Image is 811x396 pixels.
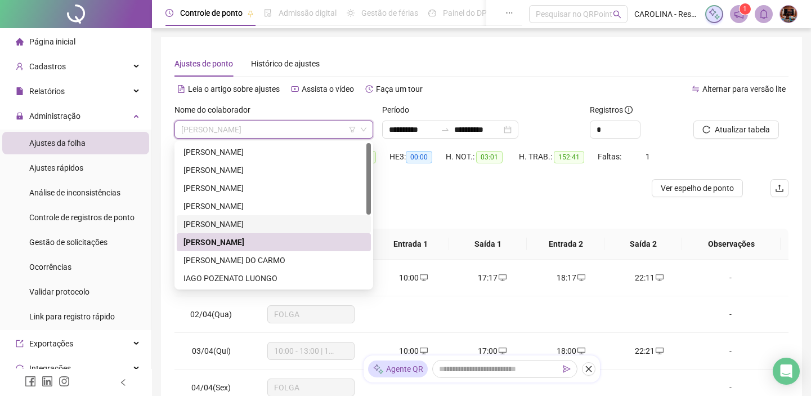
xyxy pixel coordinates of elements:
[419,347,428,355] span: desktop
[29,112,80,121] span: Administração
[177,143,371,161] div: CAMILA PEREIRA DA CRUZ SANTOS
[16,364,24,372] span: sync
[443,8,487,17] span: Painel do DP
[598,152,623,161] span: Faltas:
[29,188,120,197] span: Análise de inconsistências
[183,254,364,266] div: [PERSON_NAME] DO CARMO
[29,139,86,148] span: Ajustes da folha
[174,59,233,68] span: Ajustes de ponto
[428,9,436,17] span: dashboard
[406,151,432,163] span: 00:00
[251,59,320,68] span: Histórico de ajustes
[759,9,769,19] span: bell
[734,9,744,19] span: notification
[177,179,371,197] div: ELIANA PACIFICO DE MEDEIROS
[652,179,743,197] button: Ver espelho de ponto
[183,200,364,212] div: [PERSON_NAME]
[773,358,800,385] div: Open Intercom Messenger
[576,347,585,355] span: desktop
[702,84,786,94] span: Alternar para versão lite
[476,151,503,163] span: 03:01
[183,272,364,284] div: IAGO POZENATO LUONGO
[29,163,83,172] span: Ajustes rápidos
[708,8,720,20] img: sparkle-icon.fc2bf0ac1784a2077858766a79e2daf3.svg
[399,273,419,282] span: 10:00
[743,5,747,13] span: 1
[441,125,450,134] span: swap-right
[780,6,797,23] img: 78441
[181,121,366,138] span: FABIO ELIAS MOREIRA
[29,213,135,222] span: Controle de registros de ponto
[376,84,423,94] span: Faça um tour
[188,84,280,94] span: Leia o artigo sobre ajustes
[16,38,24,46] span: home
[349,126,356,133] span: filter
[775,184,784,193] span: upload
[655,347,664,355] span: desktop
[625,106,633,114] span: info-circle
[702,126,710,134] span: reload
[16,340,24,348] span: export
[661,182,734,194] span: Ver espelho de ponto
[527,229,604,260] th: Entrada 2
[634,8,698,20] span: CAROLINA - Restaurante Hymbé
[715,123,770,136] span: Atualizar tabela
[16,87,24,95] span: file
[274,306,348,323] span: FOLGA
[279,8,337,17] span: Admissão digital
[382,104,416,116] label: Período
[655,274,664,282] span: desktop
[29,339,73,348] span: Exportações
[25,376,36,387] span: facebook
[192,346,231,355] span: 03/04(Qui)
[557,273,576,282] span: 18:17
[180,8,243,17] span: Controle de ponto
[446,150,519,163] div: H. NOT.:
[291,85,299,93] span: youtube
[365,85,373,93] span: history
[247,10,254,17] span: pushpin
[478,273,498,282] span: 17:17
[505,9,513,17] span: ellipsis
[183,182,364,194] div: [PERSON_NAME]
[557,346,576,355] span: 18:00
[29,262,71,272] span: Ocorrências
[183,164,364,176] div: [PERSON_NAME]
[729,346,732,355] span: -
[498,274,507,282] span: desktop
[399,346,419,355] span: 10:00
[29,87,65,96] span: Relatórios
[729,383,732,392] span: -
[692,85,700,93] span: swap
[165,9,173,17] span: clock-circle
[563,365,571,373] span: send
[498,347,507,355] span: desktop
[174,104,258,116] label: Nome do colaborador
[691,238,772,250] span: Observações
[519,150,598,163] div: H. TRAB.:
[373,363,384,375] img: sparkle-icon.fc2bf0ac1784a2077858766a79e2daf3.svg
[264,9,272,17] span: file-done
[29,287,89,296] span: Validar protocolo
[177,161,371,179] div: CARLOS ALEX SANDRO BETTI
[119,379,127,386] span: left
[274,379,348,396] span: FOLGA
[29,312,115,321] span: Link para registro rápido
[372,229,450,260] th: Entrada 1
[183,218,364,230] div: [PERSON_NAME]
[576,274,585,282] span: desktop
[177,85,185,93] span: file-text
[449,229,527,260] th: Saída 1
[389,150,446,163] div: HE 3:
[191,383,231,392] span: 04/04(Sex)
[740,3,751,15] sup: 1
[441,125,450,134] span: to
[419,274,428,282] span: desktop
[177,197,371,215] div: ELIARA SARA BATISTA
[693,121,779,139] button: Atualizar tabela
[646,152,650,161] span: 1
[42,376,53,387] span: linkedin
[29,364,71,373] span: Integrações
[183,146,364,158] div: [PERSON_NAME]
[478,346,498,355] span: 17:00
